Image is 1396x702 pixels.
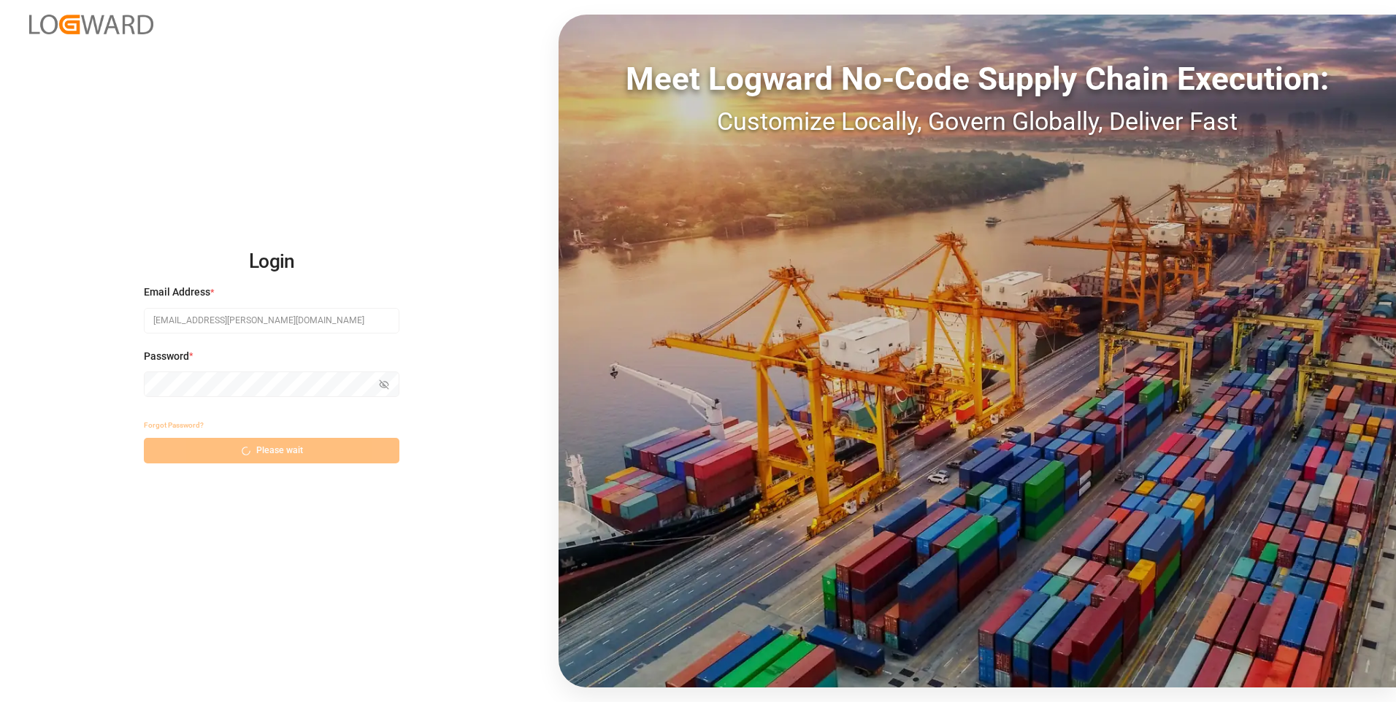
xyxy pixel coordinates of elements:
[144,285,210,300] span: Email Address
[29,15,153,34] img: Logward_new_orange.png
[144,349,189,364] span: Password
[144,239,399,285] h2: Login
[559,55,1396,103] div: Meet Logward No-Code Supply Chain Execution:
[559,103,1396,140] div: Customize Locally, Govern Globally, Deliver Fast
[144,308,399,333] input: Enter your email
